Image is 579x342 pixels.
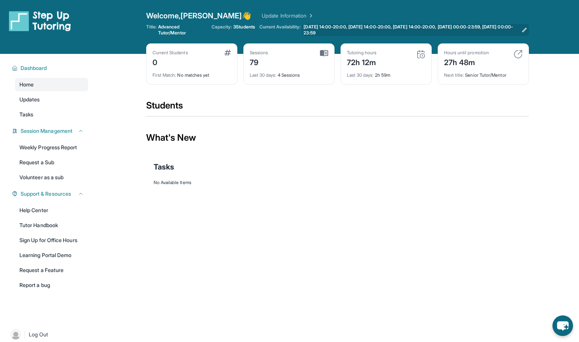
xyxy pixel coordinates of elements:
[21,127,73,135] span: Session Management
[18,127,84,135] button: Session Management
[146,121,529,154] div: What's New
[154,162,174,172] span: Tasks
[18,190,84,198] button: Support & Resources
[444,72,464,78] span: Next title :
[262,12,314,19] a: Update Information
[514,50,523,59] img: card
[19,81,34,88] span: Home
[224,50,231,56] img: card
[146,10,252,21] span: Welcome, [PERSON_NAME] 👋
[444,50,489,56] div: Hours until promotion
[250,72,277,78] span: Last 30 days :
[304,24,518,36] span: [DATE] 14:00-20:00, [DATE] 14:00-20:00, [DATE] 14:00-20:00, [DATE] 00:00-23:59, [DATE] 00:00-23:59
[302,24,529,36] a: [DATE] 14:00-20:00, [DATE] 14:00-20:00, [DATE] 14:00-20:00, [DATE] 00:00-23:59, [DATE] 00:00-23:59
[233,24,255,30] span: 3 Students
[320,50,328,57] img: card
[153,50,188,56] div: Current Students
[347,68,425,78] div: 2h 59m
[15,156,88,169] a: Request a Sub
[154,180,521,186] div: No Available Items
[347,72,374,78] span: Last 30 days :
[347,56,377,68] div: 72h 12m
[153,68,231,78] div: No matches yet
[347,50,377,56] div: Tutoring hours
[146,100,529,116] div: Students
[146,24,157,36] span: Title:
[24,330,26,339] span: |
[15,108,88,121] a: Tasks
[18,64,84,72] button: Dashboard
[15,233,88,247] a: Sign Up for Office Hours
[19,111,33,118] span: Tasks
[19,96,40,103] span: Updates
[444,56,489,68] div: 27h 48m
[15,248,88,262] a: Learning Portal Demo
[29,331,48,338] span: Log Out
[15,204,88,217] a: Help Center
[10,329,21,340] img: user-img
[153,72,176,78] span: First Match :
[15,93,88,106] a: Updates
[444,68,523,78] div: Senior Tutor/Mentor
[250,50,268,56] div: Sessions
[9,10,71,31] img: logo
[15,78,88,91] a: Home
[158,24,207,36] span: Advanced Tutor/Mentor
[250,56,268,68] div: 79
[15,171,88,184] a: Volunteer as a sub
[259,24,301,36] span: Current Availability:
[552,315,573,336] button: chat-button
[15,278,88,292] a: Report a bug
[21,64,47,72] span: Dashboard
[15,141,88,154] a: Weekly Progress Report
[153,56,188,68] div: 0
[15,263,88,277] a: Request a Feature
[212,24,232,30] span: Capacity:
[15,219,88,232] a: Tutor Handbook
[307,12,314,19] img: Chevron Right
[416,50,425,59] img: card
[21,190,71,198] span: Support & Resources
[250,68,328,78] div: 4 Sessions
